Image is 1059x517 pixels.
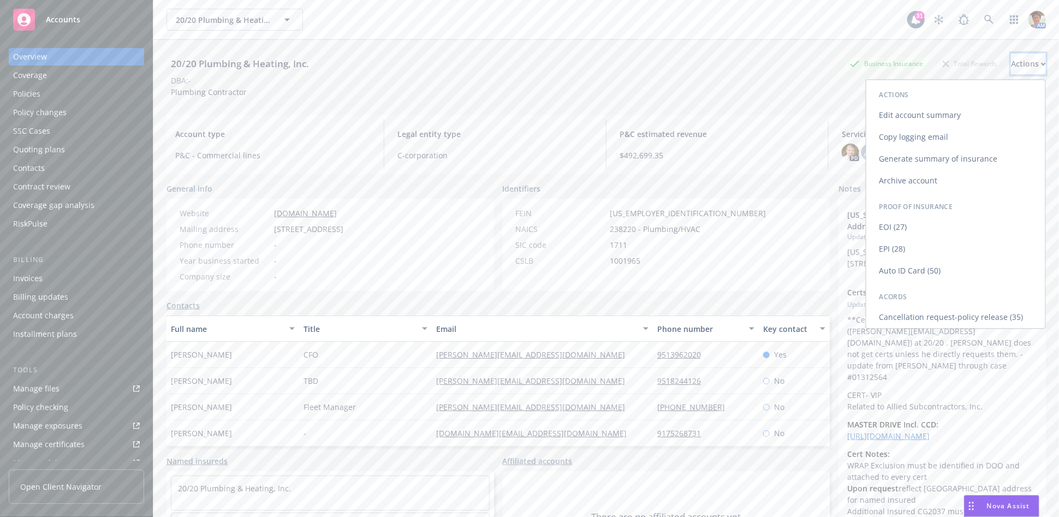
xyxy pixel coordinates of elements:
[9,365,144,376] div: Tools
[610,255,641,266] span: 1001965
[304,349,318,360] span: CFO
[1011,53,1046,75] button: Actions
[847,483,899,494] strong: Upon request
[879,202,953,211] span: Proof of Insurance
[13,159,45,177] div: Contacts
[866,170,1045,192] a: Archive account
[180,223,270,235] div: Mailing address
[965,496,978,516] div: Drag to move
[9,307,144,324] a: Account charges
[304,323,415,335] div: Title
[9,215,144,233] a: RiskPulse
[166,183,212,194] span: General info
[180,271,270,282] div: Company size
[9,436,144,453] a: Manage certificates
[9,85,144,103] a: Policies
[9,270,144,287] a: Invoices
[864,147,876,158] span: AW
[774,375,784,387] span: No
[847,300,1037,310] span: Updated by [PERSON_NAME] on [DATE] 4:48 PM
[838,200,1046,278] div: [US_STATE] & [US_STATE] Locations / AddressesUpdatedby [PERSON_NAME] on [DATE] 3:35 PM[US_STATE] ...
[20,481,102,492] span: Open Client Navigator
[9,141,144,158] a: Quoting plans
[9,254,144,265] div: Billing
[13,325,77,343] div: Installment plans
[774,427,784,439] span: No
[166,300,200,311] a: Contacts
[13,380,60,397] div: Manage files
[937,57,1002,70] div: Total Rewards
[879,90,909,99] span: Actions
[842,144,859,161] img: photo
[175,150,371,161] span: P&C - Commercial lines
[9,288,144,306] a: Billing updates
[866,306,1045,328] a: Cancellation request-policy release (35)
[13,48,47,66] div: Overview
[847,483,1037,506] li: reflect [GEOGRAPHIC_DATA] address for named insured
[274,255,277,266] span: -
[13,85,40,103] div: Policies
[171,427,232,439] span: [PERSON_NAME]
[9,159,144,177] a: Contacts
[987,501,1030,510] span: Nova Assist
[620,128,815,140] span: P&C estimated revenue
[436,349,634,360] a: [PERSON_NAME][EMAIL_ADDRESS][DOMAIN_NAME]
[9,67,144,84] a: Coverage
[9,454,144,472] a: Manage claims
[774,349,787,360] span: Yes
[13,436,85,453] div: Manage certificates
[774,401,784,413] span: No
[516,239,606,251] div: SIC code
[844,57,929,70] div: Business Insurance
[13,288,68,306] div: Billing updates
[503,183,541,194] span: Identifiers
[978,9,1000,31] a: Search
[304,401,356,413] span: Fleet Manager
[304,427,306,439] span: -
[171,75,191,86] div: DBA: -
[166,9,303,31] button: 20/20 Plumbing & Heating, Inc.
[180,255,270,266] div: Year business started
[847,389,1037,412] p: CERT- VIP Related to Allied Subcontractors, Inc.
[9,178,144,195] a: Contract review
[610,239,628,251] span: 1711
[9,417,144,435] span: Manage exposures
[180,239,270,251] div: Phone number
[13,215,47,233] div: RiskPulse
[178,483,291,494] a: 20/20 Plumbing & Heating, Inc.
[274,271,277,282] span: -
[847,419,938,430] strong: MASTER DRIVE Incl. CCD:
[171,349,232,360] span: [PERSON_NAME]
[847,246,1037,269] p: [US_STATE] - [STREET_ADDRESS][US_STATE] - [STREET_ADDRESS]
[657,402,734,412] a: [PHONE_NUMBER]
[13,122,50,140] div: SSC Cases
[866,126,1045,148] a: Copy logging email
[13,417,82,435] div: Manage exposures
[516,255,606,266] div: CSLB
[46,15,80,24] span: Accounts
[13,197,94,214] div: Coverage gap analysis
[171,323,283,335] div: Full name
[516,223,606,235] div: NAICS
[847,287,1009,298] span: Certs
[842,128,1037,140] span: Servicing team
[304,375,318,387] span: TBD
[759,316,830,342] button: Key contact
[166,57,313,71] div: 20/20 Plumbing & Heating, Inc.
[879,292,907,301] span: Acords
[866,260,1045,282] a: Auto ID Card (50)
[953,9,975,31] a: Report a Bug
[9,4,144,35] a: Accounts
[503,455,573,467] a: Affiliated accounts
[274,239,277,251] span: -
[9,399,144,416] a: Policy checking
[847,232,1037,242] span: Updated by [PERSON_NAME] on [DATE] 3:35 PM
[436,402,634,412] a: [PERSON_NAME][EMAIL_ADDRESS][DOMAIN_NAME]
[9,380,144,397] a: Manage files
[516,207,606,219] div: FEIN
[1003,9,1025,31] a: Switch app
[620,150,815,161] span: $492,699.35
[397,128,593,140] span: Legal entity type
[436,376,634,386] a: [PERSON_NAME][EMAIL_ADDRESS][DOMAIN_NAME]
[299,316,432,342] button: Title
